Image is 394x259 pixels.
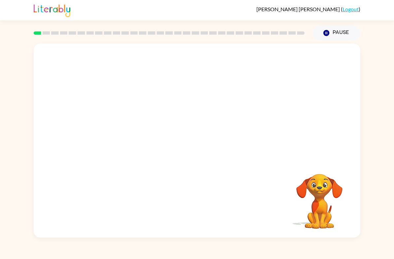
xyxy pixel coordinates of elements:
video: Your browser must support playing .mp4 files to use Literably. Please try using another browser. [286,164,352,230]
span: [PERSON_NAME] [PERSON_NAME] [256,6,341,12]
button: Pause [312,25,360,41]
div: ( ) [256,6,360,12]
img: Literably [34,3,70,17]
a: Logout [343,6,359,12]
